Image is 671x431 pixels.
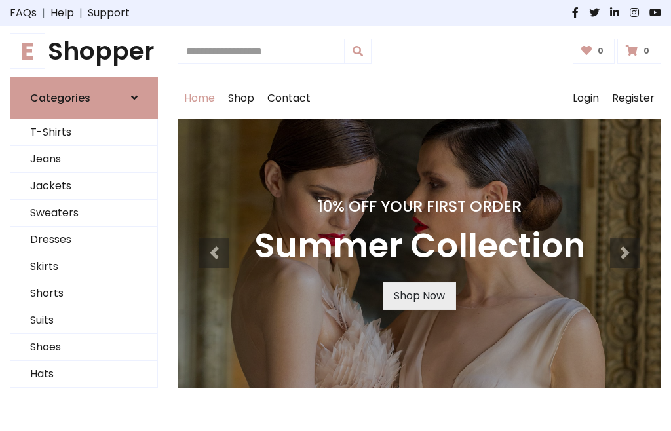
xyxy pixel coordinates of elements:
a: Shop Now [383,282,456,310]
span: E [10,33,45,69]
a: Skirts [10,253,157,280]
a: Support [88,5,130,21]
a: Hats [10,361,157,388]
a: Suits [10,307,157,334]
h6: Categories [30,92,90,104]
a: Shoes [10,334,157,361]
a: Shop [221,77,261,119]
a: Jeans [10,146,157,173]
a: EShopper [10,37,158,66]
a: Dresses [10,227,157,253]
a: Contact [261,77,317,119]
span: 0 [640,45,653,57]
a: 0 [617,39,661,64]
a: Jackets [10,173,157,200]
h1: Shopper [10,37,158,66]
span: | [37,5,50,21]
a: FAQs [10,5,37,21]
a: Shorts [10,280,157,307]
a: Categories [10,77,158,119]
span: 0 [594,45,607,57]
a: Help [50,5,74,21]
span: | [74,5,88,21]
a: T-Shirts [10,119,157,146]
a: Login [566,77,605,119]
h3: Summer Collection [254,226,585,267]
a: Sweaters [10,200,157,227]
a: 0 [573,39,615,64]
h4: 10% Off Your First Order [254,197,585,216]
a: Register [605,77,661,119]
a: Home [178,77,221,119]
